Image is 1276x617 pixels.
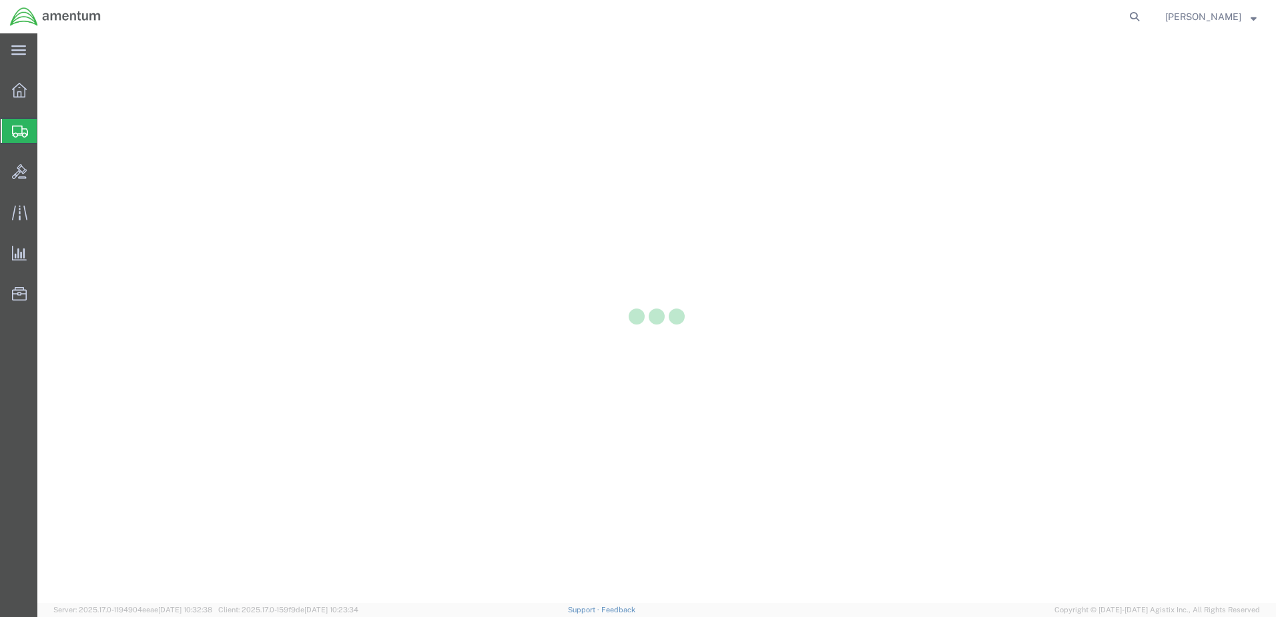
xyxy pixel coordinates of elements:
a: Feedback [601,606,635,614]
span: [DATE] 10:23:34 [304,606,358,614]
span: [DATE] 10:32:38 [158,606,212,614]
span: Server: 2025.17.0-1194904eeae [53,606,212,614]
span: Judy Lackie [1165,9,1241,24]
a: Support [568,606,601,614]
img: logo [9,7,101,27]
button: [PERSON_NAME] [1165,9,1257,25]
span: Client: 2025.17.0-159f9de [218,606,358,614]
span: Copyright © [DATE]-[DATE] Agistix Inc., All Rights Reserved [1054,604,1260,616]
